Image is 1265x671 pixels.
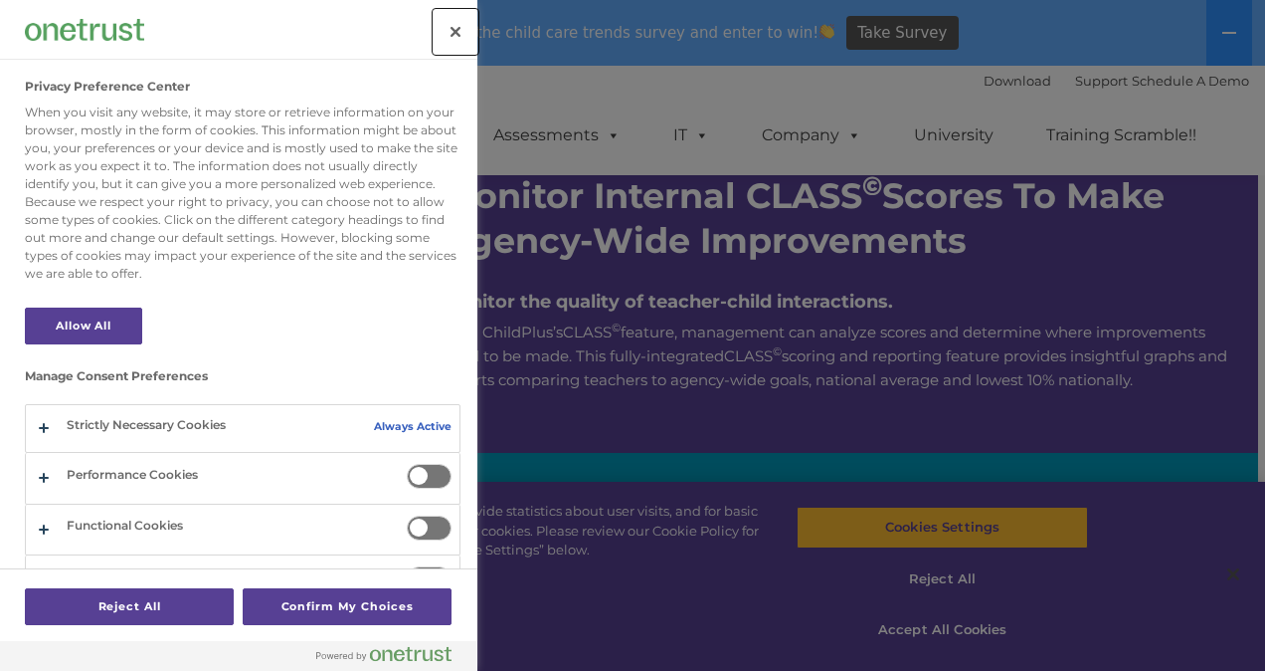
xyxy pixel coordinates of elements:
a: Powered by OneTrust Opens in a new Tab [316,646,467,671]
button: Confirm My Choices [243,588,452,625]
button: Close [434,10,477,54]
div: When you visit any website, it may store or retrieve information on your browser, mostly in the f... [25,104,460,283]
img: Company Logo [25,19,144,40]
h2: Privacy Preference Center [25,80,190,94]
img: Powered by OneTrust Opens in a new Tab [316,646,452,662]
button: Reject All [25,588,234,625]
h3: Manage Consent Preferences [25,369,460,393]
button: Allow All [25,308,142,344]
div: Company Logo [25,10,144,50]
